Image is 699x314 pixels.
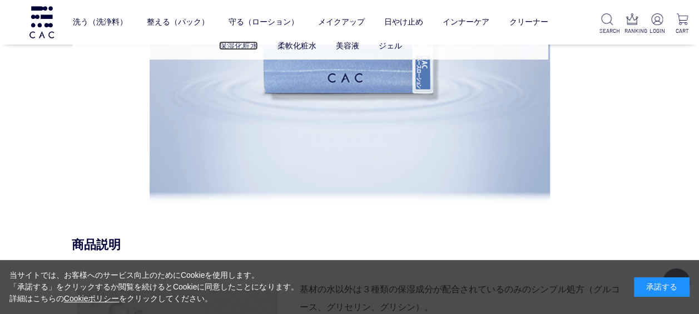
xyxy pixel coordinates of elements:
img: logo [28,6,56,38]
a: CART [674,13,690,35]
div: 当サイトでは、お客様へのサービス向上のためにCookieを使用します。 「承諾する」をクリックするか閲覧を続けるとCookieに同意したことになります。 詳細はこちらの をクリックしてください。 [9,269,299,305]
p: SEARCH [599,27,616,35]
div: 承諾する [634,277,690,297]
a: RANKING [624,13,640,35]
a: 保湿化粧水 [219,41,257,50]
p: LOGIN [649,27,665,35]
div: 商品説明 [72,237,628,253]
a: SEARCH [599,13,616,35]
p: CART [674,27,690,35]
a: 柔軟化粧水 [277,41,316,50]
p: RANKING [624,27,640,35]
a: ジェル [378,41,401,50]
a: 洗う（洗浄料） [73,8,127,36]
a: LOGIN [649,13,665,35]
a: メイクアップ [318,8,365,36]
a: 美容液 [335,41,359,50]
a: 整える（パック） [147,8,209,36]
a: クリーナー [509,8,548,36]
a: インナーケア [443,8,489,36]
a: 日やけ止め [384,8,423,36]
a: 守る（ローション） [229,8,299,36]
a: Cookieポリシー [64,294,120,303]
